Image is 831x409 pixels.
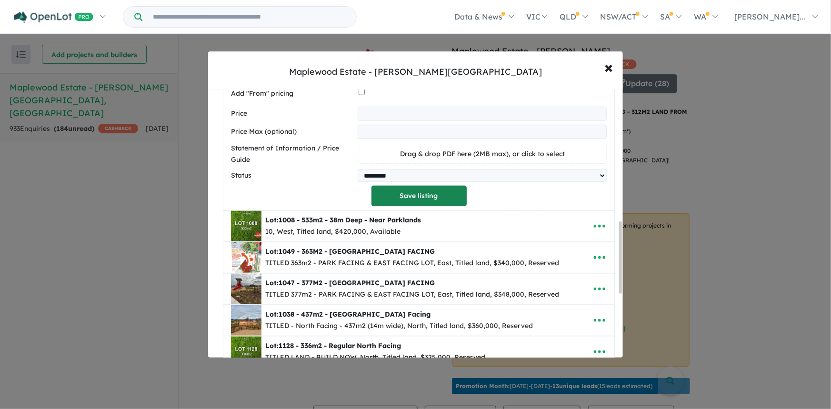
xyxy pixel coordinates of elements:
div: Maplewood Estate - [PERSON_NAME][GEOGRAPHIC_DATA] [289,66,542,78]
b: Lot: [265,310,431,319]
img: Maplewood%20Estate%20-%20Melton%20South%20-%20Lot%201128%20-%20336m2%20-%20Regular%20North%20Faci... [231,337,261,367]
span: Drag & drop PDF here (2MB max), or click to select [400,150,565,158]
button: Save listing [371,186,467,206]
b: Lot: [265,247,435,256]
label: Price [231,108,354,120]
span: 1128 - 336m2 - Regular North Facing [279,341,401,350]
div: TITLED 363m2 - PARK FACING & EAST FACING LOT, East, Titled land, $340,000, Reserved [265,258,559,269]
label: Status [231,170,354,181]
img: Maplewood%20Estate%20-%20Melton%20South%20-%20Lot%201049%20-%20363M2%20-%20EAST%20-%20PARK%20FACI... [231,242,261,273]
label: Price Max (optional) [231,126,354,138]
span: 1049 - 363M2 - [GEOGRAPHIC_DATA] FACING [279,247,435,256]
img: Maplewood%20Estate%20-%20Melton%20South%20-%20Lot%201038%20-%20437m2%20-%20North%20-%20Park%20Fac... [231,305,261,336]
input: Try estate name, suburb, builder or developer [144,7,354,27]
img: Maplewood%20Estate%20-%20Melton%20South%20-%20Lot%201047%20-%20377M2%20-%20EAST%20-%20PARK%20FACI... [231,274,261,304]
span: × [605,57,613,77]
div: TITLED LAND - BUILD NOW, North, Titled land, $325,000, Reserved [265,352,485,363]
b: Lot: [265,216,421,224]
label: Statement of Information / Price Guide [231,143,355,166]
div: TITLED - North Facing - 437m2 (14m wide), North, Titled land, $360,000, Reserved [265,320,533,332]
b: Lot: [265,279,435,287]
span: 1047 - 377M2 - [GEOGRAPHIC_DATA] FACING [279,279,435,287]
span: 1038 - 437m2 - [GEOGRAPHIC_DATA] Facing [279,310,431,319]
img: Maplewood%20Estate%20-%20Melton%20South%20-%20Lot%201008%20-%20533m2%20-%2038m%20Deep%20-%20Near%... [231,211,261,241]
span: 1008 - 533m2 - 38m Deep - Near Parklands [279,216,421,224]
span: [PERSON_NAME]... [734,12,806,21]
div: TITLED 377m2 - PARK FACING & EAST FACING LOT, East, Titled land, $348,000, Reserved [265,289,559,300]
label: Add "From" pricing [231,88,355,100]
div: 10, West, Titled land, $420,000, Available [265,226,421,238]
b: Lot: [265,341,401,350]
img: Openlot PRO Logo White [14,11,93,23]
